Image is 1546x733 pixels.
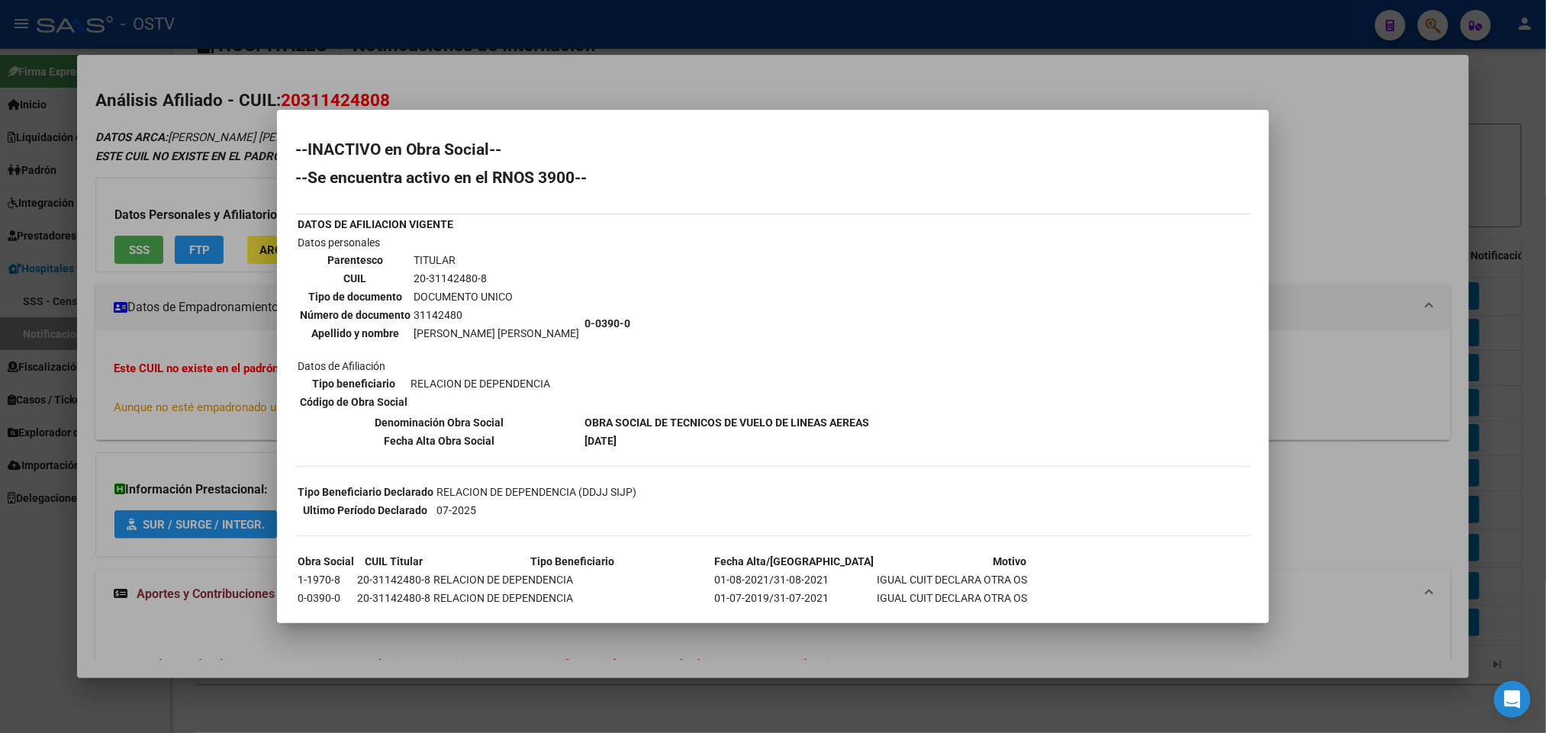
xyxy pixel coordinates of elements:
[297,414,582,431] th: Denominación Obra Social
[413,307,580,323] td: 31142480
[876,571,1143,588] td: IGUAL CUIT DECLARA OTRA OS
[295,142,1251,157] h2: --INACTIVO en Obra Social--
[299,325,411,342] th: Apellido y nombre
[297,590,355,606] td: 0-0390-0
[298,218,453,230] b: DATOS DE AFILIACION VIGENTE
[299,375,408,392] th: Tipo beneficiario
[585,317,630,330] b: 0-0390-0
[433,553,712,570] th: Tipo Beneficiario
[713,590,874,606] td: 01-07-2019/31-07-2021
[413,252,580,268] td: TITULAR
[713,571,874,588] td: 01-08-2021/31-08-2021
[713,553,874,570] th: Fecha Alta/[GEOGRAPHIC_DATA]
[299,270,411,287] th: CUIL
[297,571,355,588] td: 1-1970-8
[413,270,580,287] td: 20-31142480-8
[585,416,869,429] b: OBRA SOCIAL DE TECNICOS DE VUELO DE LINEAS AEREAS
[297,502,434,519] th: Ultimo Período Declarado
[297,432,582,449] th: Fecha Alta Obra Social
[436,484,637,500] td: RELACION DE DEPENDENCIA (DDJJ SIJP)
[413,288,580,305] td: DOCUMENTO UNICO
[436,502,637,519] td: 07-2025
[299,394,408,410] th: Código de Obra Social
[1494,681,1531,718] div: Open Intercom Messenger
[356,590,431,606] td: 20-31142480-8
[356,571,431,588] td: 20-31142480-8
[413,325,580,342] td: [PERSON_NAME] [PERSON_NAME]
[585,435,617,447] b: [DATE]
[433,590,712,606] td: RELACION DE DEPENDENCIA
[356,553,431,570] th: CUIL Titular
[876,553,1143,570] th: Motivo
[876,590,1143,606] td: IGUAL CUIT DECLARA OTRA OS
[410,375,551,392] td: RELACION DE DEPENDENCIA
[295,170,1251,185] h2: --Se encuentra activo en el RNOS 3900--
[299,307,411,323] th: Número de documento
[299,288,411,305] th: Tipo de documento
[297,234,582,413] td: Datos personales Datos de Afiliación
[433,571,712,588] td: RELACION DE DEPENDENCIA
[299,252,411,268] th: Parentesco
[297,553,355,570] th: Obra Social
[297,484,434,500] th: Tipo Beneficiario Declarado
